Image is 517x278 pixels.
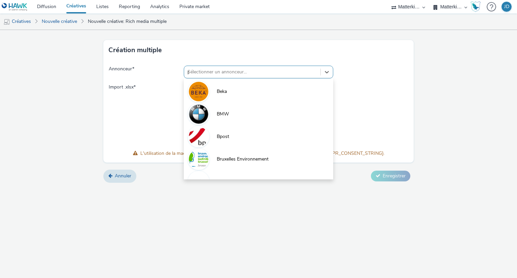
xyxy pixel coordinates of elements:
[217,111,229,117] span: BMW
[189,82,208,101] img: Beka
[140,150,384,157] span: L'utilisation de la macro ${HAWK_DEVICE_IFA} nécessite l'usage de la macro ${HAWK_GDPR_CONSENT_ST...
[189,104,208,124] img: BMW
[371,171,410,181] button: Enregistrer
[2,3,28,11] img: undefined Logo
[217,88,227,95] span: Beka
[217,178,230,185] span: CASA
[109,84,183,145] span: Import .xlsx *
[217,133,229,140] span: Bpost
[504,2,509,12] div: JD
[103,170,136,182] a: Annuler
[189,172,208,192] img: CASA
[189,127,208,146] img: Bpost
[108,45,162,55] h3: Création multiple
[84,13,170,30] a: Nouvelle créative: Rich media multiple
[471,1,483,12] a: Hawk Academy
[38,13,80,30] a: Nouvelle créative
[115,173,131,179] span: Annuler
[3,19,10,25] img: mobile
[383,173,406,179] span: Enregistrer
[109,66,183,78] span: Annonceur *
[217,156,269,163] span: Bruxelles Environnement
[471,1,481,12] img: Hawk Academy
[189,149,208,169] img: Bruxelles Environnement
